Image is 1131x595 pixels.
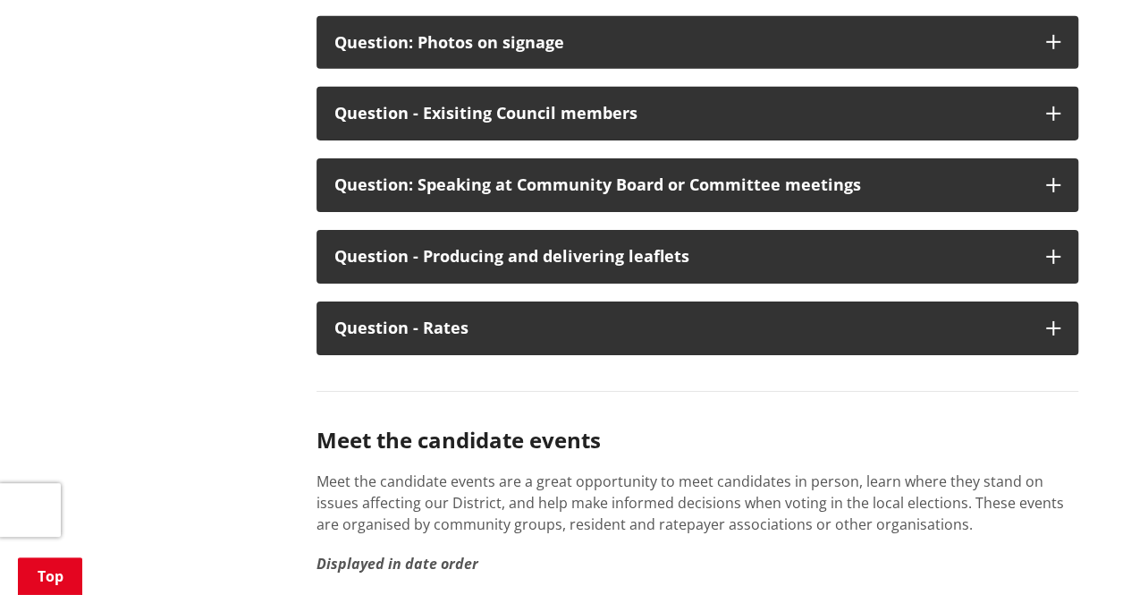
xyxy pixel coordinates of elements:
button: Question - Producing and delivering leaflets [317,230,1078,284]
div: Question - Producing and delivering leaflets [334,248,1028,266]
div: Question - Exisiting Council members [334,105,1028,123]
button: Question: Speaking at Community Board or Committee meetings [317,158,1078,212]
em: Displayed in date order [317,554,478,574]
button: Question - Exisiting Council members [317,87,1078,140]
p: Meet the candidate events are a great opportunity to meet candidates in person, learn where they ... [317,471,1078,535]
button: Question: Photos on signage [317,16,1078,70]
div: Question: Photos on signage [334,34,1028,52]
div: Question: Speaking at Community Board or Committee meetings [334,176,1028,194]
a: Top [18,557,82,595]
div: Question - Rates [334,319,1028,337]
strong: Meet the candidate events [317,425,601,455]
button: Question - Rates [317,302,1078,355]
iframe: Messenger Launcher [1049,520,1113,584]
